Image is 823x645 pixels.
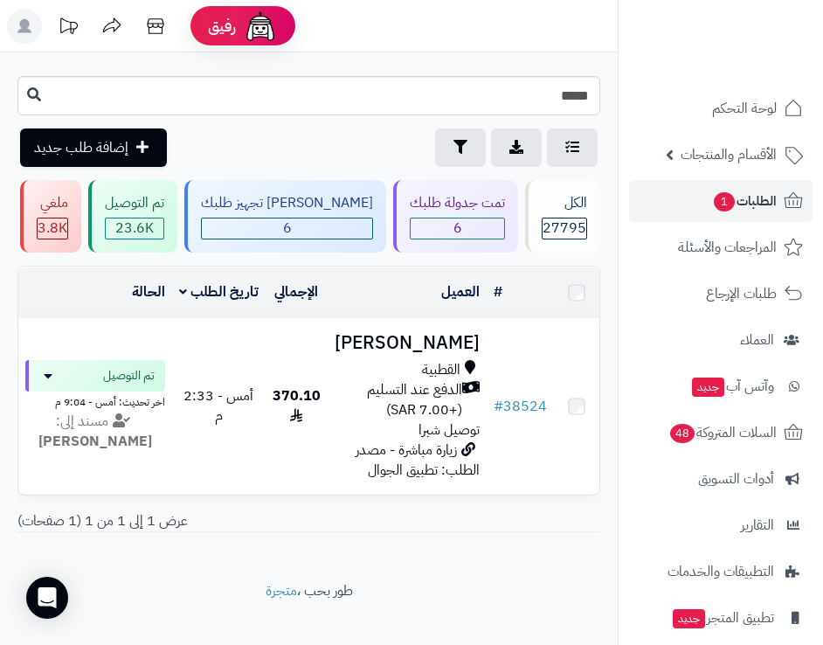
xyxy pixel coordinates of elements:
strong: [PERSON_NAME] [38,431,152,452]
span: أمس - 2:33 م [183,385,253,427]
span: المراجعات والأسئلة [678,235,777,260]
a: #38524 [494,396,547,417]
a: لوحة التحكم [629,87,813,129]
span: 6 [411,218,504,239]
a: [PERSON_NAME] تجهيز طلبك 6 [181,180,390,253]
span: 23.6K [106,218,163,239]
a: أدوات التسويق [629,458,813,500]
img: logo-2.png [704,44,806,80]
a: تحديثات المنصة [46,9,90,48]
span: 27795 [543,218,586,239]
span: لوحة التحكم [712,96,777,121]
div: الكل [542,193,587,213]
span: القطبية [422,360,460,380]
div: [PERSON_NAME] تجهيز طلبك [201,193,373,213]
a: تم التوصيل 23.6K [85,180,181,253]
div: ملغي [37,193,68,213]
span: طلبات الإرجاع [706,281,777,306]
div: 3842 [38,218,67,239]
span: وآتس آب [690,374,774,399]
h3: [PERSON_NAME] [335,333,480,353]
a: متجرة [266,580,297,601]
span: تم التوصيل [103,367,155,385]
span: التطبيقات والخدمات [667,559,774,584]
span: # [494,396,503,417]
a: الإجمالي [274,281,318,302]
span: تطبيق المتجر [671,606,774,630]
a: تمت جدولة طلبك 6 [390,180,522,253]
div: تم التوصيل [105,193,164,213]
a: الحالة [132,281,165,302]
div: Open Intercom Messenger [26,577,68,619]
a: التطبيقات والخدمات [629,551,813,593]
span: 370.10 [273,385,321,427]
div: 23556 [106,218,163,239]
span: أدوات التسويق [698,467,774,491]
a: تطبيق المتجرجديد [629,597,813,639]
div: تمت جدولة طلبك [410,193,505,213]
span: 48 [670,424,695,443]
span: جديد [673,609,705,628]
div: اخر تحديث: أمس - 9:04 م [25,392,165,410]
span: جديد [692,378,724,397]
a: وآتس آبجديد [629,365,813,407]
a: التقارير [629,504,813,546]
span: 6 [202,218,372,239]
span: زيارة مباشرة - مصدر الطلب: تطبيق الجوال [356,440,480,481]
img: ai-face.png [243,9,278,44]
span: التقارير [741,513,774,537]
span: السلات المتروكة [668,420,777,445]
span: إضافة طلب جديد [34,137,128,158]
a: العملاء [629,319,813,361]
div: مسند إلى: [12,412,178,452]
span: العملاء [740,328,774,352]
a: المراجعات والأسئلة [629,226,813,268]
span: 3.8K [38,218,67,239]
a: # [494,281,502,302]
a: إضافة طلب جديد [20,128,167,167]
div: عرض 1 إلى 1 من 1 (1 صفحات) [4,511,613,531]
span: الطلبات [712,189,777,213]
span: الأقسام والمنتجات [681,142,777,167]
span: الدفع عند التسليم (+7.00 SAR) [335,380,462,420]
span: رفيق [208,16,236,37]
a: تاريخ الطلب [179,281,259,302]
a: العميل [441,281,480,302]
a: السلات المتروكة48 [629,412,813,454]
a: الكل27795 [522,180,604,253]
span: 1 [714,192,735,212]
a: ملغي 3.8K [17,180,85,253]
a: طلبات الإرجاع [629,273,813,315]
span: توصيل شبرا [418,420,480,440]
a: الطلبات1 [629,180,813,222]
